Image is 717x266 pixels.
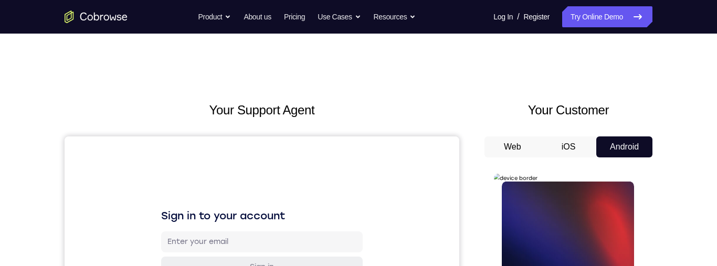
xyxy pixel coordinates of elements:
[562,6,652,27] a: Try Online Demo
[97,242,298,263] button: Sign in with Zendesk
[33,141,115,168] button: Tap to Start
[374,6,416,27] button: Resources
[284,6,305,27] a: Pricing
[97,166,298,187] button: Sign in with Google
[484,101,652,120] h2: Your Customer
[167,247,245,258] div: Sign in with Zendesk
[171,197,241,207] div: Sign in with GitHub
[244,6,271,27] a: About us
[97,191,298,212] button: Sign in with GitHub
[524,6,550,27] a: Register
[47,150,101,160] span: Tap to Start
[97,120,298,141] button: Sign in
[65,10,128,23] a: Go to the home page
[541,136,597,157] button: iOS
[192,150,203,158] p: or
[517,10,519,23] span: /
[166,222,246,232] div: Sign in with Intercom
[318,6,361,27] button: Use Cases
[103,100,292,111] input: Enter your email
[97,217,298,238] button: Sign in with Intercom
[596,136,652,157] button: Android
[170,172,241,182] div: Sign in with Google
[65,101,459,120] h2: Your Support Agent
[198,6,231,27] button: Product
[97,72,298,87] h1: Sign in to your account
[493,6,513,27] a: Log In
[484,136,541,157] button: Web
